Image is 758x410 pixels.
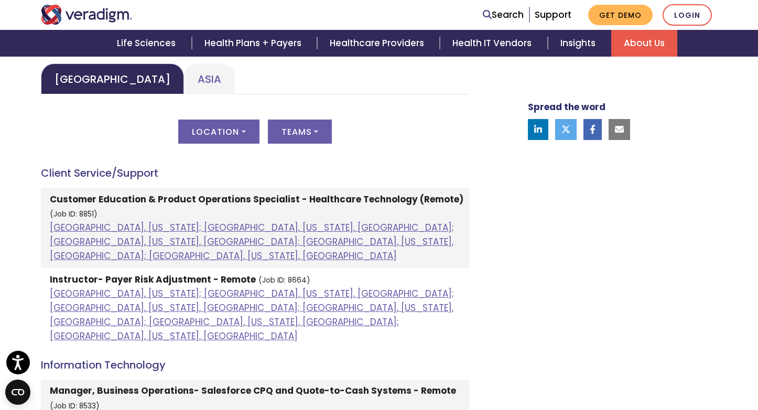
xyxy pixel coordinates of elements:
[440,30,547,57] a: Health IT Vendors
[50,384,456,397] strong: Manager, Business Operations- Salesforce CPQ and Quote-to-Cash Systems - Remote
[528,101,605,113] strong: Spread the word
[5,380,30,405] button: Open CMP widget
[483,8,524,22] a: Search
[178,120,259,144] button: Location
[41,359,469,371] h4: Information Technology
[41,5,133,25] img: Veradigm logo
[588,5,653,25] a: Get Demo
[50,193,463,206] strong: Customer Education & Product Operations Specialist - Healthcare Technology (Remote)
[50,209,98,219] small: (Job ID: 8851)
[184,63,235,94] a: Asia
[548,30,611,57] a: Insights
[41,167,469,179] h4: Client Service/Support
[50,221,454,262] a: [GEOGRAPHIC_DATA], [US_STATE]; [GEOGRAPHIC_DATA], [US_STATE], [GEOGRAPHIC_DATA]; [GEOGRAPHIC_DATA...
[317,30,440,57] a: Healthcare Providers
[611,30,677,57] a: About Us
[192,30,317,57] a: Health Plans + Payers
[535,8,571,21] a: Support
[50,273,256,286] strong: Instructor- Payer Risk Adjustment - Remote
[50,287,454,343] a: [GEOGRAPHIC_DATA], [US_STATE]; [GEOGRAPHIC_DATA], [US_STATE], [GEOGRAPHIC_DATA]; [GEOGRAPHIC_DATA...
[41,63,184,94] a: [GEOGRAPHIC_DATA]
[104,30,191,57] a: Life Sciences
[258,275,310,285] small: (Job ID: 8664)
[268,120,332,144] button: Teams
[663,4,712,26] a: Login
